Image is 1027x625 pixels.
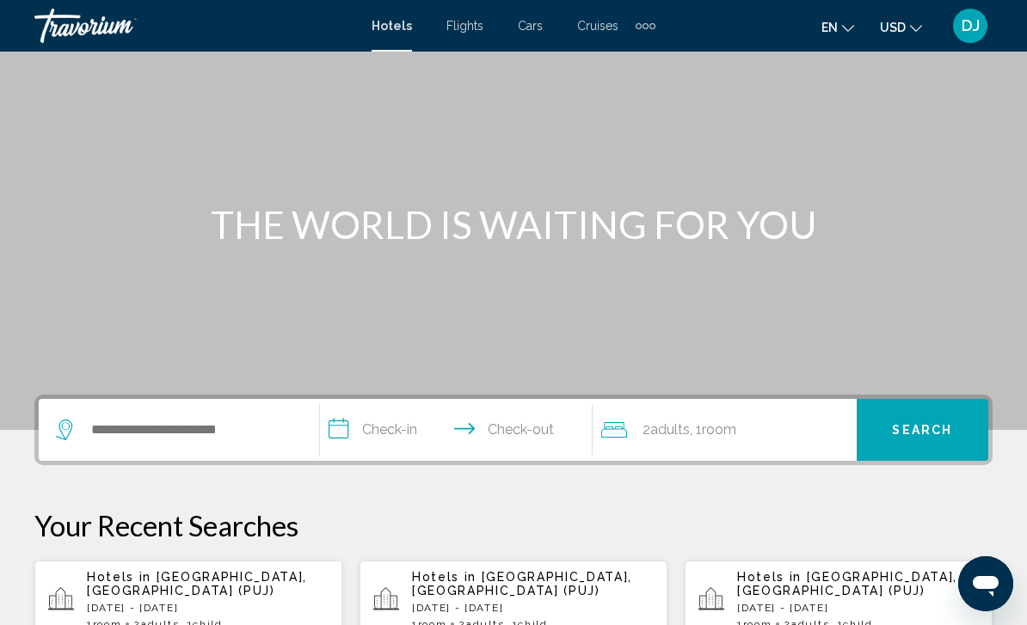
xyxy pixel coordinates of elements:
[412,570,632,597] span: [GEOGRAPHIC_DATA], [GEOGRAPHIC_DATA] (PUJ)
[690,418,736,442] span: , 1
[87,602,329,614] p: [DATE] - [DATE]
[958,556,1013,611] iframe: Botón para iniciar la ventana de mensajería
[821,21,838,34] span: en
[87,570,307,597] span: [GEOGRAPHIC_DATA], [GEOGRAPHIC_DATA] (PUJ)
[737,602,979,614] p: [DATE] - [DATE]
[412,570,477,584] span: Hotels in
[87,570,151,584] span: Hotels in
[34,508,993,542] p: Your Recent Searches
[412,602,654,614] p: [DATE] - [DATE]
[857,399,988,461] button: Search
[593,399,857,461] button: Travelers: 2 adults, 0 children
[446,19,483,33] a: Flights
[577,19,618,33] a: Cruises
[892,424,952,438] span: Search
[650,421,690,438] span: Adults
[880,15,922,40] button: Change currency
[948,8,993,44] button: User Menu
[737,570,957,597] span: [GEOGRAPHIC_DATA], [GEOGRAPHIC_DATA] (PUJ)
[34,9,354,43] a: Travorium
[372,19,412,33] a: Hotels
[636,12,655,40] button: Extra navigation items
[821,15,854,40] button: Change language
[962,17,980,34] span: DJ
[643,418,690,442] span: 2
[702,421,736,438] span: Room
[320,399,593,461] button: Check in and out dates
[880,21,906,34] span: USD
[518,19,543,33] a: Cars
[737,570,802,584] span: Hotels in
[39,399,988,461] div: Search widget
[191,202,836,247] h1: THE WORLD IS WAITING FOR YOU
